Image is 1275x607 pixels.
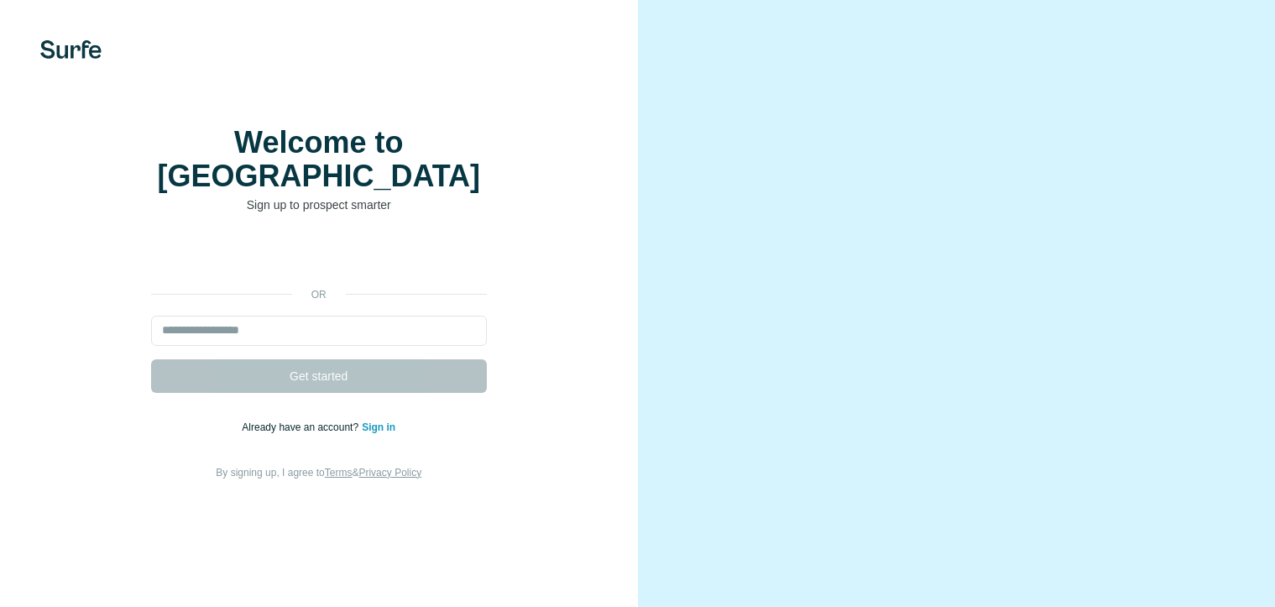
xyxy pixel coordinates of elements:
p: or [292,287,346,302]
span: Already have an account? [242,421,362,433]
img: Surfe's logo [40,40,102,59]
span: By signing up, I agree to & [216,467,421,479]
a: Sign in [362,421,395,433]
a: Terms [325,467,353,479]
h1: Welcome to [GEOGRAPHIC_DATA] [151,126,487,193]
iframe: Sign in with Google Button [143,238,495,275]
p: Sign up to prospect smarter [151,196,487,213]
a: Privacy Policy [358,467,421,479]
